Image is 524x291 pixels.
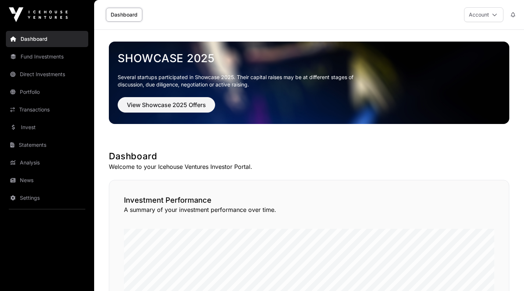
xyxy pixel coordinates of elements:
[124,195,494,205] h2: Investment Performance
[6,119,88,135] a: Invest
[6,102,88,118] a: Transactions
[6,49,88,65] a: Fund Investments
[6,137,88,153] a: Statements
[118,97,215,113] button: View Showcase 2025 Offers
[109,150,509,162] h1: Dashboard
[124,205,494,214] p: A summary of your investment performance over time.
[6,84,88,100] a: Portfolio
[118,52,500,65] a: Showcase 2025
[487,256,524,291] iframe: Chat Widget
[106,8,142,22] a: Dashboard
[118,104,215,112] a: View Showcase 2025 Offers
[109,42,509,124] img: Showcase 2025
[6,66,88,82] a: Direct Investments
[464,7,503,22] button: Account
[118,74,365,88] p: Several startups participated in Showcase 2025. Their capital raises may be at different stages o...
[6,31,88,47] a: Dashboard
[9,7,68,22] img: Icehouse Ventures Logo
[6,172,88,188] a: News
[6,155,88,171] a: Analysis
[109,162,509,171] p: Welcome to your Icehouse Ventures Investor Portal.
[127,100,206,109] span: View Showcase 2025 Offers
[6,190,88,206] a: Settings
